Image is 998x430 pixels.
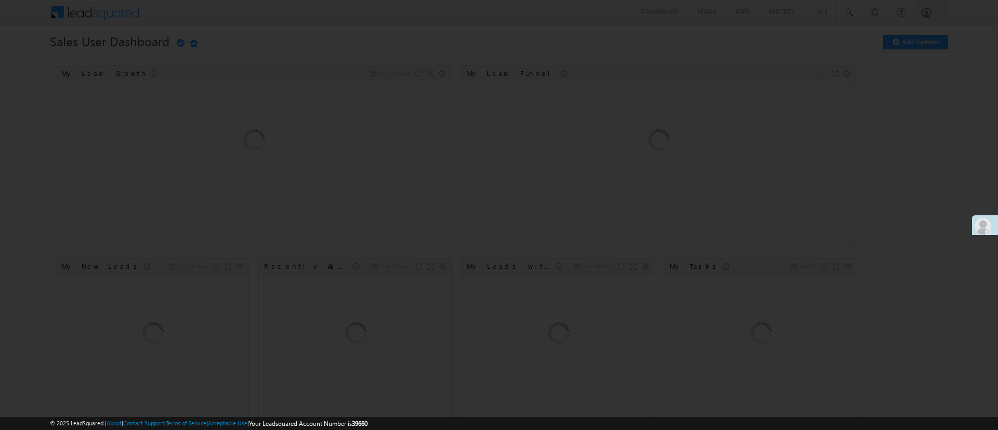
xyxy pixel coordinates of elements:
span: Your Leadsquared Account Number is [249,420,367,427]
a: Terms of Service [166,420,206,426]
a: Acceptable Use [208,420,247,426]
span: 39660 [352,420,367,427]
span: © 2025 LeadSquared | | | | | [50,419,367,428]
a: Contact Support [123,420,164,426]
a: About [107,420,122,426]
